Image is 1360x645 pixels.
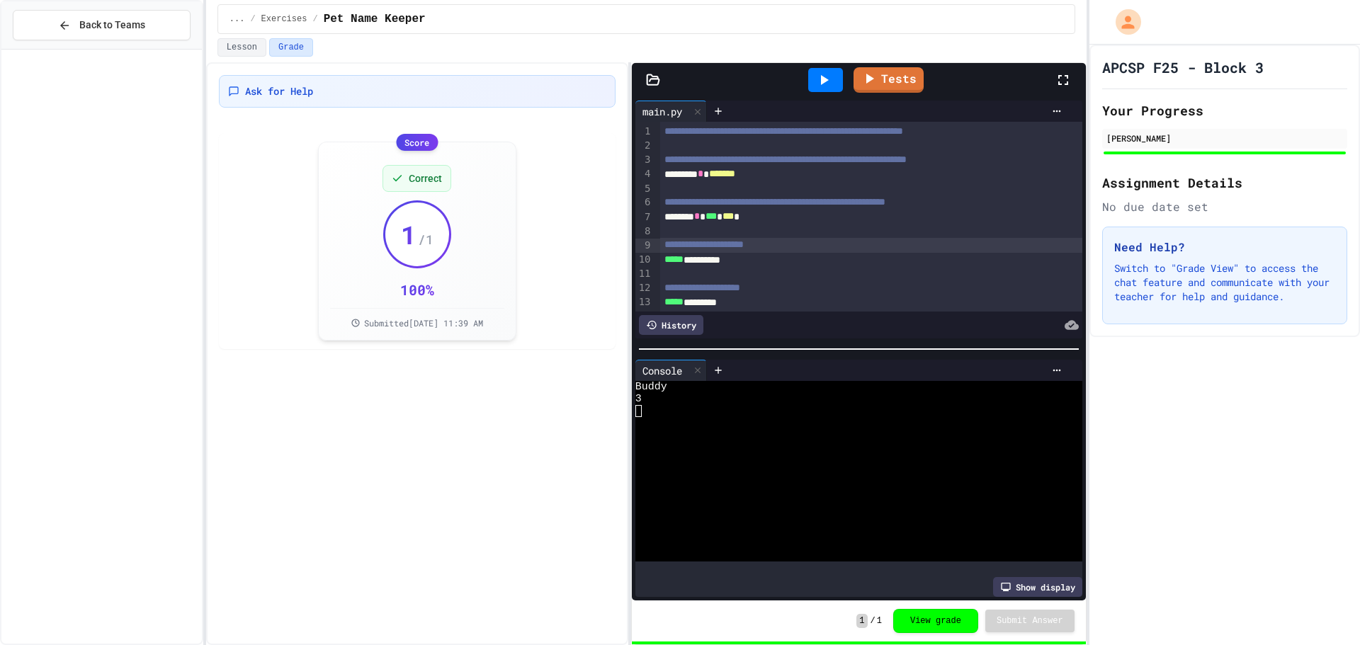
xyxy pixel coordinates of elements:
[217,38,266,57] button: Lesson
[635,239,653,253] div: 9
[997,615,1063,627] span: Submit Answer
[635,253,653,267] div: 10
[401,220,416,249] span: 1
[1114,261,1335,304] p: Switch to "Grade View" to access the chat feature and communicate with your teacher for help and ...
[79,18,145,33] span: Back to Teams
[364,317,483,329] span: Submitted [DATE] 11:39 AM
[1300,588,1346,631] iframe: chat widget
[1102,57,1264,77] h1: APCSP F25 - Block 3
[635,224,653,239] div: 8
[635,167,653,181] div: 4
[635,210,653,224] div: 7
[993,577,1082,597] div: Show display
[635,363,689,378] div: Console
[1102,198,1347,215] div: No due date set
[635,381,667,393] span: Buddy
[269,38,313,57] button: Grade
[893,609,978,633] button: View grade
[635,101,707,122] div: main.py
[635,281,653,295] div: 12
[854,67,924,93] a: Tests
[871,615,875,627] span: /
[639,315,703,335] div: History
[1101,6,1145,38] div: My Account
[635,310,653,324] div: 14
[261,13,307,25] span: Exercises
[1102,173,1347,193] h2: Assignment Details
[635,139,653,153] div: 2
[635,195,653,210] div: 6
[635,295,653,309] div: 13
[312,13,317,25] span: /
[877,615,882,627] span: 1
[409,171,442,185] span: Correct
[13,10,191,40] button: Back to Teams
[1242,527,1346,587] iframe: chat widget
[635,267,653,281] div: 11
[324,11,426,28] span: Pet Name Keeper
[229,13,245,25] span: ...
[1102,101,1347,120] h2: Your Progress
[635,182,653,196] div: 5
[396,134,438,151] div: Score
[250,13,255,25] span: /
[1106,132,1343,144] div: [PERSON_NAME]
[1114,239,1335,256] h3: Need Help?
[985,610,1075,632] button: Submit Answer
[635,125,653,139] div: 1
[635,153,653,167] div: 3
[635,393,642,405] span: 3
[245,84,313,98] span: Ask for Help
[856,614,867,628] span: 1
[635,360,707,381] div: Console
[400,280,434,299] div: 100 %
[635,104,689,119] div: main.py
[418,229,433,249] span: / 1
